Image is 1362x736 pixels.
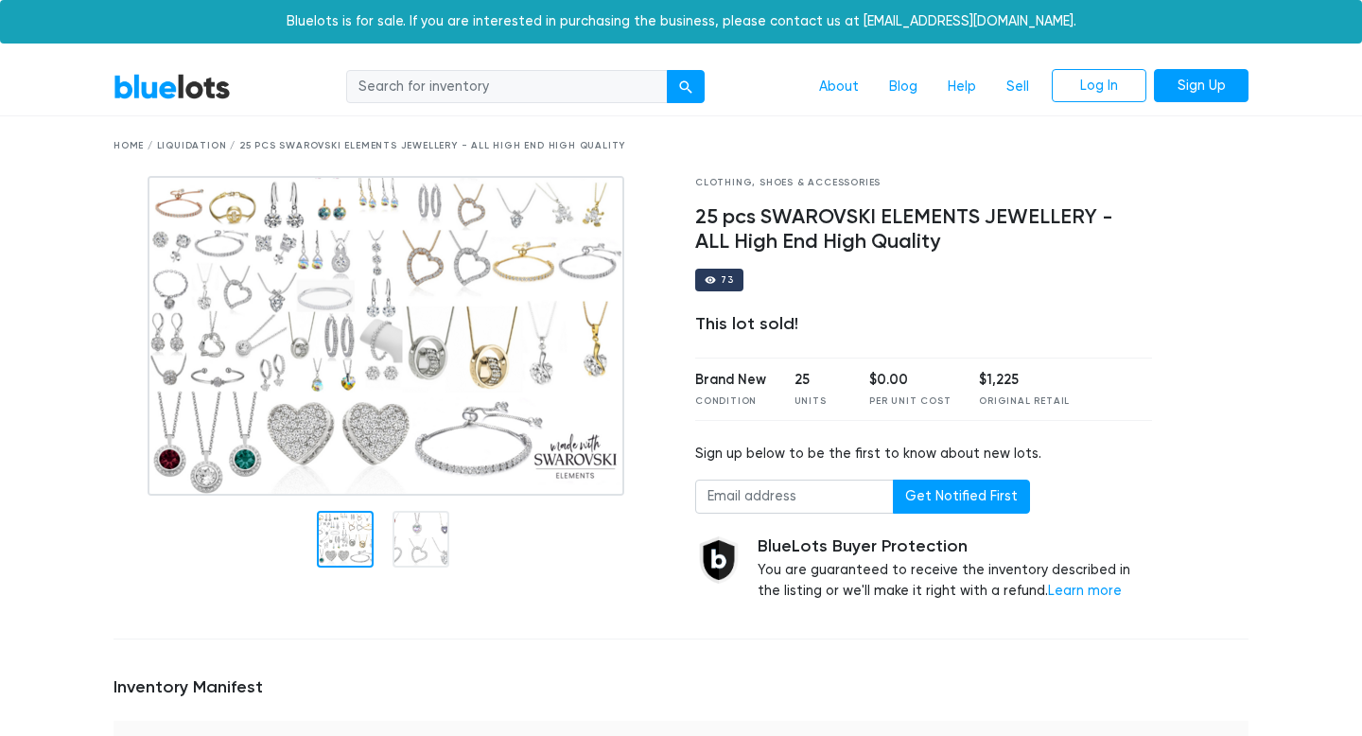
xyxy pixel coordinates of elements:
button: Get Notified First [893,480,1030,514]
div: You are guaranteed to receive the inventory described in the listing or we'll make it right with ... [758,536,1152,602]
a: BlueLots [113,73,231,100]
div: Units [794,394,842,409]
a: Sell [991,69,1044,105]
div: Home / Liquidation / 25 pcs SWAROVSKI ELEMENTS JEWELLERY - ALL High End High Quality [113,139,1248,153]
div: 73 [721,275,734,285]
div: Clothing, Shoes & Accessories [695,176,1152,190]
div: Condition [695,394,766,409]
a: About [804,69,874,105]
div: Original Retail [979,394,1070,409]
a: Sign Up [1154,69,1248,103]
div: 25 [794,370,842,391]
div: $1,225 [979,370,1070,391]
input: Email address [695,480,894,514]
div: Brand New [695,370,766,391]
div: Sign up below to be the first to know about new lots. [695,444,1152,464]
a: Help [933,69,991,105]
h5: BlueLots Buyer Protection [758,536,1152,557]
input: Search for inventory [346,70,668,104]
div: This lot sold! [695,314,1152,335]
div: $0.00 [869,370,951,391]
h4: 25 pcs SWAROVSKI ELEMENTS JEWELLERY - ALL High End High Quality [695,205,1152,254]
a: Blog [874,69,933,105]
a: Log In [1052,69,1146,103]
img: 5451aaf4-ab41-4c42-8f3f-a891c171cae9-1753740678.png [148,176,624,496]
div: Per Unit Cost [869,394,951,409]
h5: Inventory Manifest [113,677,1248,698]
a: Learn more [1048,583,1122,599]
img: buyer_protection_shield-3b65640a83011c7d3ede35a8e5a80bfdfaa6a97447f0071c1475b91a4b0b3d01.png [695,536,742,584]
